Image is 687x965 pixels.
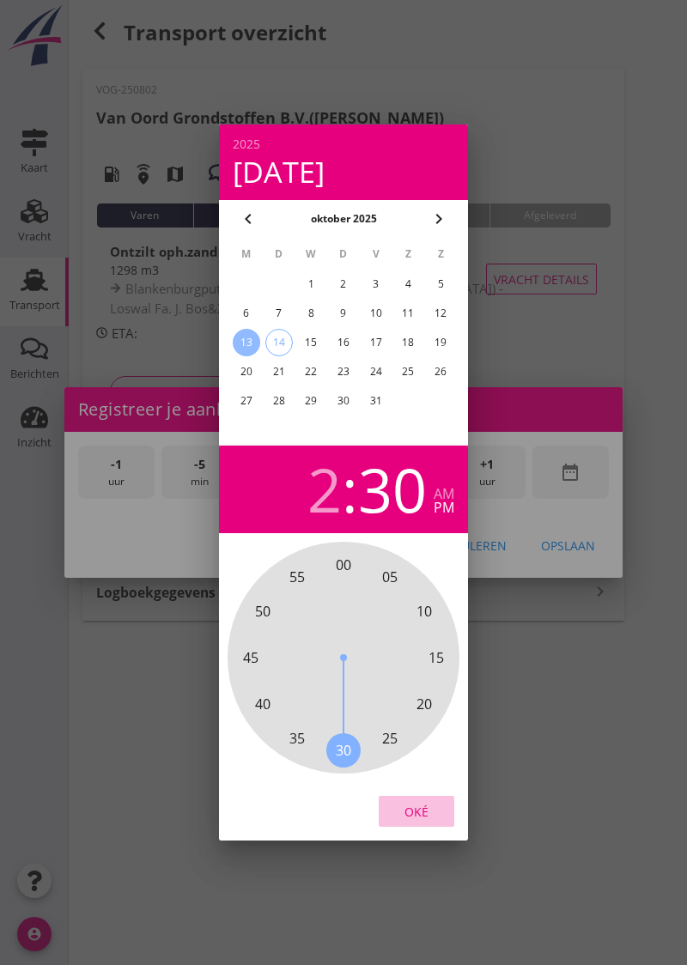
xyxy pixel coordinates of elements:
[289,567,305,587] span: 55
[394,329,422,356] button: 18
[233,358,260,385] button: 20
[392,803,441,821] div: Oké
[233,157,454,186] div: [DATE]
[427,358,454,385] button: 26
[255,694,271,714] span: 40
[265,329,293,356] button: 14
[233,329,260,356] button: 13
[382,728,398,749] span: 25
[434,487,454,501] div: am
[330,358,357,385] button: 23
[362,358,390,385] button: 24
[416,601,432,622] span: 10
[238,209,258,229] i: chevron_left
[307,459,342,519] div: 2
[362,387,390,415] button: 31
[425,240,456,269] th: Z
[362,270,390,298] button: 3
[427,270,454,298] button: 5
[382,567,398,587] span: 05
[233,387,260,415] button: 27
[306,206,382,232] button: oktober 2025
[393,240,424,269] th: Z
[255,601,271,622] span: 50
[266,330,292,355] div: 14
[427,329,454,356] button: 19
[394,270,422,298] button: 4
[427,300,454,327] button: 12
[233,300,260,327] button: 6
[330,329,357,356] button: 16
[297,270,325,298] button: 1
[361,240,392,269] th: V
[362,300,390,327] button: 10
[297,387,325,415] button: 29
[264,240,295,269] th: D
[328,240,359,269] th: D
[362,329,390,356] button: 17
[289,728,305,749] span: 35
[394,358,422,385] button: 25
[429,647,444,668] span: 15
[429,209,449,229] i: chevron_right
[336,555,351,575] span: 00
[265,358,293,385] button: 21
[434,501,454,514] div: pm
[297,300,325,327] button: 8
[358,459,427,519] div: 30
[379,796,454,827] button: Oké
[330,300,357,327] button: 9
[231,240,262,269] th: M
[416,694,432,714] span: 20
[394,300,422,327] button: 11
[265,300,293,327] button: 7
[330,270,357,298] button: 2
[342,459,358,519] span: :
[265,387,293,415] button: 28
[243,647,258,668] span: 45
[295,240,326,269] th: W
[330,387,357,415] button: 30
[297,329,325,356] button: 15
[233,138,454,150] div: 2025
[297,358,325,385] button: 22
[336,740,351,761] span: 30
